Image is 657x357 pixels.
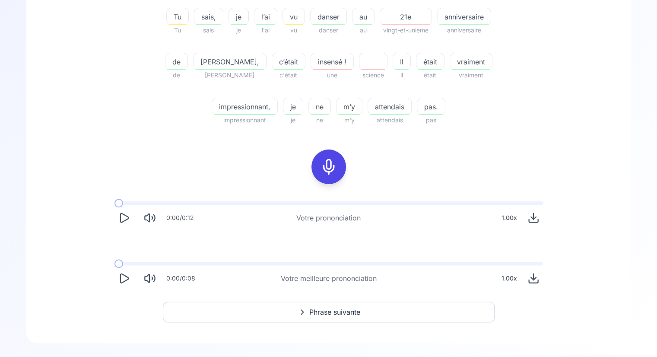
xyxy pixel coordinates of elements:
button: Download audio [524,269,543,288]
span: c’était [272,57,305,67]
button: Phrase suivante [163,302,495,322]
span: sais, [194,12,223,22]
button: m’y [336,98,362,115]
button: pas. [417,98,445,115]
button: Il [393,53,411,70]
span: pas. [417,102,445,112]
button: au [352,8,375,25]
span: attendais [368,102,411,112]
button: vraiment [450,53,492,70]
button: Play [114,269,133,288]
div: Votre prononciation [296,213,361,223]
span: au [352,12,374,22]
span: [PERSON_NAME] [193,70,267,80]
span: vraiment [450,70,492,80]
span: au [352,25,375,35]
span: pas [417,115,445,125]
button: Download audio [524,208,543,227]
span: m'y [336,115,362,125]
span: science [359,70,387,80]
div: Votre meilleure prononciation [281,273,377,284]
span: 21e [380,12,432,22]
span: une [311,70,354,80]
span: attendais [368,115,412,125]
span: vingt-et-unième [380,25,432,35]
span: insensé ! [311,57,353,67]
span: Il [393,57,410,67]
button: Mute [140,269,159,288]
span: impressionnant, [212,102,277,112]
span: je [229,12,248,22]
span: l'ai [254,25,277,35]
span: l’ai [254,12,277,22]
span: anniversaire [438,12,491,22]
span: ne [308,115,331,125]
button: vu [282,8,305,25]
button: insensé ! [311,53,354,70]
button: Play [114,208,133,227]
button: sais, [194,8,223,25]
span: Tu [166,25,189,35]
span: de [165,57,187,67]
button: je [283,98,303,115]
span: de [165,70,188,80]
span: je [229,25,249,35]
button: Tu [166,8,189,25]
span: je [283,115,303,125]
button: était [416,53,444,70]
span: Tu [167,12,188,22]
span: vu [282,25,305,35]
button: [PERSON_NAME], [193,53,267,70]
button: c’était [272,53,305,70]
div: 1.00 x [498,209,521,226]
span: était [416,70,444,80]
button: anniversaire [437,8,491,25]
span: impressionnant [212,115,278,125]
span: sais [194,25,223,35]
button: impressionnant, [212,98,278,115]
span: c'était [272,70,305,80]
span: m’y [336,102,362,112]
button: danser [310,8,347,25]
button: de [165,53,188,70]
span: Phrase suivante [309,307,360,317]
div: 0:00 / 0:12 [166,214,194,222]
span: vu [283,12,305,22]
span: danser [311,12,346,22]
button: attendais [368,98,412,115]
button: ne [308,98,331,115]
span: anniversaire [437,25,491,35]
span: [PERSON_NAME], [194,57,266,67]
span: vraiment [450,57,492,67]
span: était [416,57,444,67]
span: je [283,102,303,112]
button: Mute [140,208,159,227]
button: je [229,8,249,25]
div: 1.00 x [498,270,521,287]
span: ne [309,102,330,112]
button: l’ai [254,8,277,25]
span: danser [310,25,347,35]
span: il [393,70,411,80]
div: 0:00 / 0:08 [166,274,195,283]
button: 21e [380,8,432,25]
